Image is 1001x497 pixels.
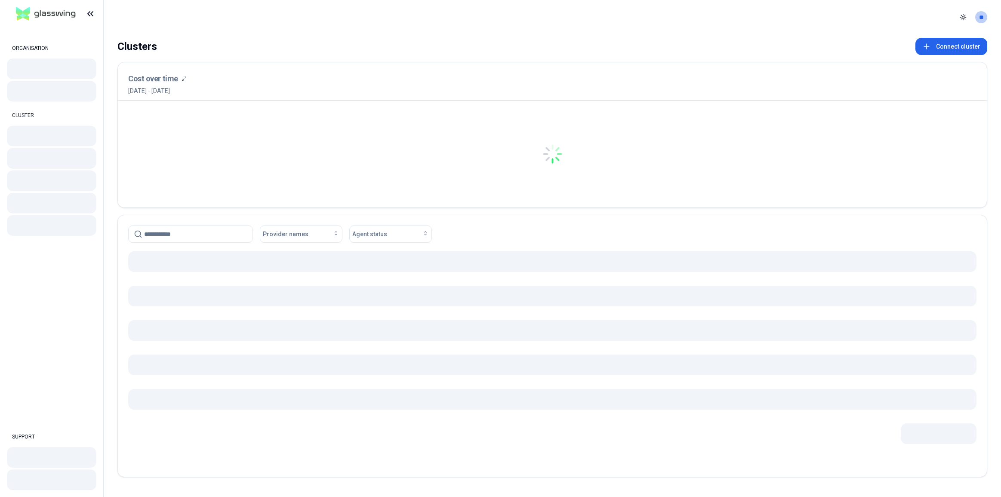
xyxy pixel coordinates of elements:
button: Agent status [349,225,432,243]
div: SUPPORT [7,428,96,445]
span: [DATE] - [DATE] [128,86,187,95]
img: GlassWing [12,4,79,24]
div: ORGANISATION [7,40,96,57]
div: Clusters [117,38,157,55]
h3: Cost over time [128,73,178,85]
button: Connect cluster [915,38,987,55]
button: Provider names [260,225,342,243]
span: Agent status [352,230,387,238]
span: Provider names [263,230,308,238]
div: CLUSTER [7,107,96,124]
